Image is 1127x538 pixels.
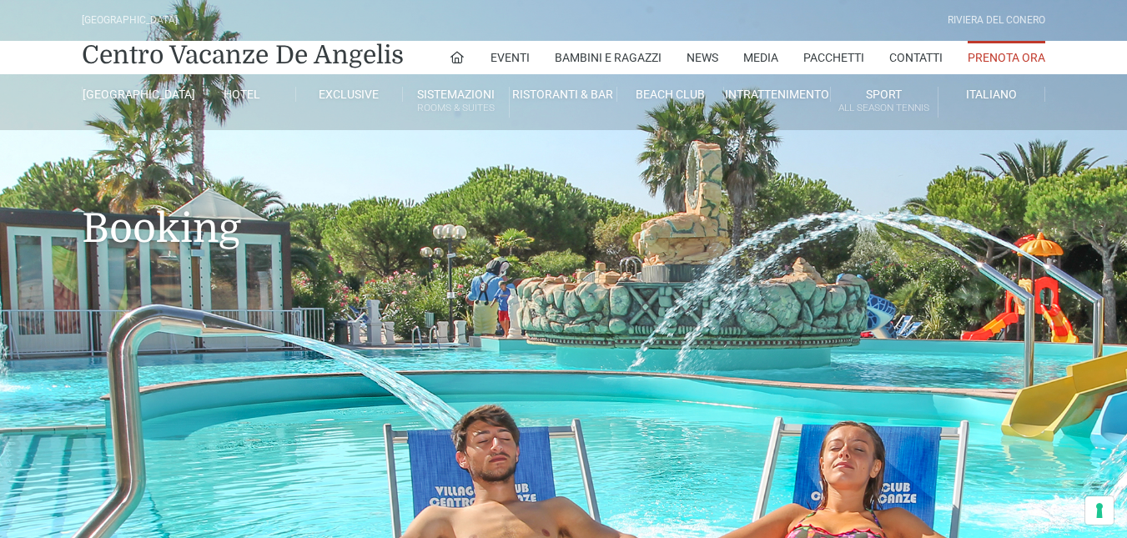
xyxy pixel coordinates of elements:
[82,38,404,72] a: Centro Vacanze De Angelis
[724,87,831,102] a: Intrattenimento
[831,100,937,116] small: All Season Tennis
[555,41,662,74] a: Bambini e Ragazzi
[403,87,510,118] a: SistemazioniRooms & Suites
[82,87,189,102] a: [GEOGRAPHIC_DATA]
[968,41,1045,74] a: Prenota Ora
[82,13,178,28] div: [GEOGRAPHIC_DATA]
[491,41,530,74] a: Eventi
[82,130,1045,277] h1: Booking
[189,87,295,102] a: Hotel
[403,100,509,116] small: Rooms & Suites
[966,88,1017,101] span: Italiano
[617,87,724,102] a: Beach Club
[948,13,1045,28] div: Riviera Del Conero
[938,87,1045,102] a: Italiano
[296,87,403,102] a: Exclusive
[803,41,864,74] a: Pacchetti
[510,87,616,102] a: Ristoranti & Bar
[1085,496,1114,525] button: Le tue preferenze relative al consenso per le tecnologie di tracciamento
[831,87,938,118] a: SportAll Season Tennis
[743,41,778,74] a: Media
[687,41,718,74] a: News
[889,41,943,74] a: Contatti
